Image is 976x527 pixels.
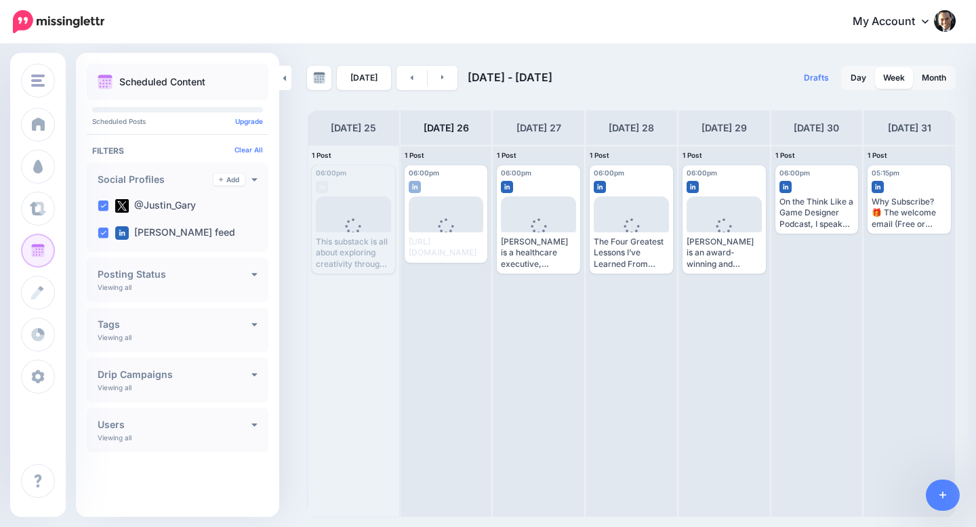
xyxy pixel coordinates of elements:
p: Viewing all [98,434,131,442]
div: [PERSON_NAME] is an award-winning and [US_STATE] Times-bestselling author and game designer with ... [687,236,762,270]
img: linkedin-square.png [779,181,792,193]
div: [URL][DOMAIN_NAME] [409,236,484,259]
img: linkedin-square.png [872,181,884,193]
img: calendar-grey-darker.png [313,72,325,84]
div: Why Subscribe? 🎁 The welcome email (Free or Paid) includes my Game Design Pitch Primer, tailored ... [872,196,947,230]
a: [DATE] [337,66,391,90]
img: linkedin-grey-square.png [316,181,328,193]
h4: Social Profiles [98,175,213,184]
a: Week [875,67,913,89]
div: Loading [613,218,650,253]
p: Viewing all [98,333,131,341]
a: Month [914,67,954,89]
h4: [DATE] 26 [424,120,469,136]
div: Loading [706,218,743,253]
h4: [DATE] 27 [516,120,561,136]
h4: [DATE] 30 [794,120,839,136]
div: Loading [520,218,557,253]
p: Viewing all [98,283,131,291]
h4: Drip Campaigns [98,370,251,379]
span: 1 Post [683,151,702,159]
a: Day [842,67,874,89]
p: Scheduled Posts [92,118,263,125]
span: 1 Post [497,151,516,159]
span: 1 Post [590,151,609,159]
h4: Users [98,420,251,429]
div: This substack is all about exploring creativity through the lens of a game designer and applying ... [316,236,391,270]
div: [PERSON_NAME] is a healthcare executive, therapist, coach, and speaker with over 14 years of expe... [501,236,576,270]
span: 06:00pm [409,169,439,177]
span: 06:00pm [779,169,810,177]
a: Add [213,173,245,186]
a: Drafts [796,66,837,90]
div: Loading [335,218,372,253]
span: 1 Post [405,151,424,159]
p: Viewing all [98,383,131,392]
div: On the Think Like a Game Designer Podcast, I speak with world-class game designers and creative e... [779,196,855,230]
h4: [DATE] 28 [609,120,654,136]
img: calendar.png [98,75,113,89]
img: linkedin-square.png [115,226,129,240]
span: 06:00pm [316,169,346,177]
label: [PERSON_NAME] feed [115,226,235,240]
span: Drafts [804,74,829,82]
a: My Account [839,5,956,39]
h4: Filters [92,146,263,156]
h4: Tags [98,320,251,329]
img: linkedin-square.png [501,181,513,193]
h4: [DATE] 31 [888,120,931,136]
img: twitter-square.png [115,199,129,213]
span: 06:00pm [687,169,717,177]
div: Loading [428,218,465,253]
span: 06:00pm [594,169,624,177]
img: Missinglettr [13,10,104,33]
span: 1 Post [775,151,795,159]
div: The Four Greatest Lessons I’ve Learned From Games: [URL][DOMAIN_NAME] [594,236,669,270]
label: @Justin_Gary [115,199,196,213]
h4: [DATE] 29 [701,120,747,136]
a: Clear All [235,146,263,154]
img: linkedin-square.png [594,181,606,193]
img: linkedin-square.png [409,181,421,193]
span: 05:15pm [872,169,899,177]
span: 1 Post [312,151,331,159]
a: Upgrade [235,117,263,125]
img: linkedin-square.png [687,181,699,193]
h4: Posting Status [98,270,251,279]
span: 06:00pm [501,169,531,177]
p: Scheduled Content [119,77,205,87]
h4: [DATE] 25 [331,120,376,136]
img: menu.png [31,75,45,87]
span: [DATE] - [DATE] [468,70,552,84]
span: 1 Post [868,151,887,159]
